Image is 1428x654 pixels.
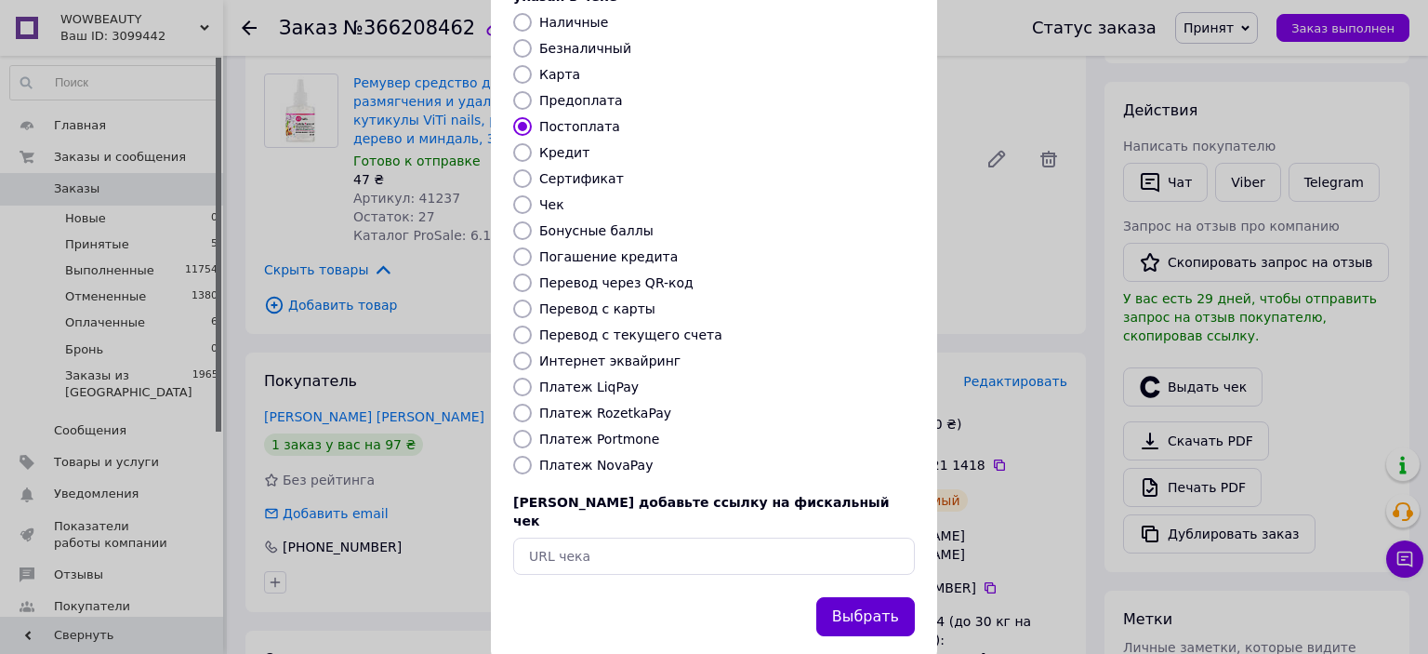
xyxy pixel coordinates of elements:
[539,171,624,186] label: Сертификат
[539,145,589,160] label: Кредит
[539,327,722,342] label: Перевод с текущего счета
[539,119,620,134] label: Постоплата
[816,597,915,637] button: Выбрать
[539,301,655,316] label: Перевод с карты
[539,67,580,82] label: Карта
[539,197,564,212] label: Чек
[513,538,915,575] input: URL чека
[539,41,631,56] label: Безналичный
[513,495,890,528] span: [PERSON_NAME] добавьте ссылку на фискальный чек
[539,223,654,238] label: Бонусные баллы
[539,275,694,290] label: Перевод через QR-код
[539,380,639,394] label: Платеж LiqPay
[539,15,608,30] label: Наличные
[539,432,659,447] label: Платеж Portmone
[539,406,671,420] label: Платеж RozetkaPay
[539,354,681,368] label: Интернет эквайринг
[539,249,678,264] label: Погашение кредита
[539,93,623,108] label: Предоплата
[539,458,653,473] label: Платеж NovaPay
